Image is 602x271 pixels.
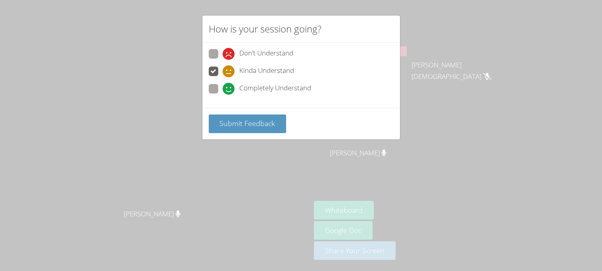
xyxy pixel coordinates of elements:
span: Submit Feedback [219,118,275,128]
span: Don't Understand [239,48,293,60]
span: Kinda Understand [239,65,294,77]
span: Completely Understand [239,83,311,95]
button: Submit Feedback [209,115,287,133]
h2: How is your session going? [209,22,321,36]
